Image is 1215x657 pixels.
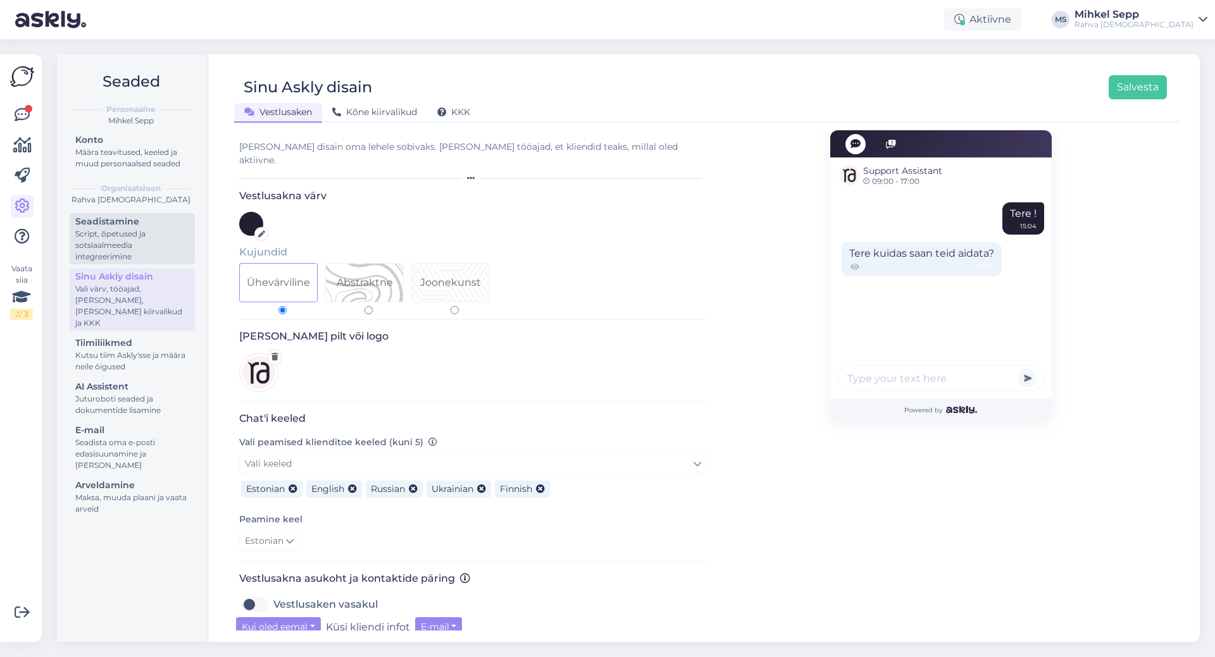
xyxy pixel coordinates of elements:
img: Askly [946,406,977,414]
h3: Vestlusakna asukoht ja kontaktide päring [239,572,707,584]
span: Powered by [904,405,977,415]
div: Ühevärviline [247,275,310,290]
div: [PERSON_NAME] disain oma lehele sobivaks. [PERSON_NAME] tööajad, et kliendid teaks, millal oled a... [239,140,707,167]
div: MS [1052,11,1069,28]
label: Vali peamised klienditoe keeled (kuni 5) [239,436,437,449]
input: Pattern 1Abstraktne [364,306,373,314]
input: Pattern 2Joonekunst [451,306,459,314]
div: Mihkel Sepp [1075,9,1193,20]
span: Estonian [246,483,285,494]
div: Tere ! [1002,202,1044,235]
a: SeadistamineScript, õpetused ja sotsiaalmeedia integreerimine [70,213,195,264]
div: Script, õpetused ja sotsiaalmeedia integreerimine [75,228,189,262]
div: Juturoboti seaded ja dokumentide lisamine [75,393,189,416]
span: Vestlusaken [244,106,312,118]
span: Russian [371,483,405,494]
input: Ühevärviline [278,306,287,314]
a: ArveldamineMaksa, muuda plaani ja vaata arveid [70,477,195,517]
span: 15:05 [978,261,994,273]
span: English [311,483,344,494]
div: Tere kuidas saan teid aidata? [842,242,1002,276]
a: Vali keeled [239,454,707,474]
div: Määra teavitused, keeled ja muud personaalsed seaded [75,147,189,169]
a: Estonian [239,531,299,551]
div: Sinu Askly disain [75,270,189,283]
h3: [PERSON_NAME] pilt või logo [239,330,707,342]
div: Abstraktne [337,275,393,290]
button: Kui oled eemal [236,617,321,637]
b: Personaalne [106,104,156,115]
div: Mihkel Sepp [67,115,195,126]
label: Küsi kliendi infot [326,617,410,637]
a: TiimiliikmedKutsu tiim Askly'sse ja määra neile õigused [70,335,195,374]
div: AI Assistent [75,380,189,393]
span: Ukrainian [432,483,473,494]
h3: Vestlusakna värv [239,190,707,202]
div: Arveldamine [75,479,189,492]
span: Finnish [500,483,532,494]
a: Sinu Askly disainVali värv, tööajad, [PERSON_NAME], [PERSON_NAME] kiirvalikud ja KKK [70,268,195,331]
div: Vaata siia [10,263,33,320]
label: Vestlusaken vasakul [273,594,378,615]
div: 2 / 3 [10,309,33,320]
span: Vali keeled [245,458,292,469]
div: Joonekunst [420,275,481,290]
img: Logo preview [239,353,278,392]
div: Rahva [DEMOGRAPHIC_DATA] [67,194,195,206]
b: Organisatsioon [101,183,161,194]
div: Maksa, muuda plaani ja vaata arveid [75,492,189,515]
span: KKK [437,106,470,118]
label: Peamine keel [239,513,302,526]
div: 15:04 [1020,221,1037,231]
div: Seadistamine [75,215,189,228]
div: Tiimiliikmed [75,336,189,350]
div: Vali värv, tööajad, [PERSON_NAME], [PERSON_NAME] kiirvalikud ja KKK [75,283,189,329]
div: Aktiivne [944,8,1021,31]
img: Askly Logo [10,64,34,89]
span: Kõne kiirvalikud [332,106,417,118]
a: AI AssistentJuturoboti seaded ja dokumentide lisamine [70,378,195,418]
span: Estonian [245,534,283,548]
button: Salvesta [1109,75,1167,99]
span: Support Assistant [863,164,942,178]
div: E-mail [75,424,189,437]
div: Seadista oma e-posti edasisuunamine ja [PERSON_NAME] [75,437,189,471]
div: Konto [75,133,189,147]
span: 09:00 - 17:00 [863,178,942,185]
h3: Chat'i keeled [239,412,707,424]
div: Sinu Askly disain [244,75,372,99]
img: Support [839,165,859,185]
h5: Kujundid [239,246,707,258]
a: Mihkel SeppRahva [DEMOGRAPHIC_DATA] [1075,9,1207,30]
input: Type your text here [838,365,1044,391]
a: KontoMäära teavitused, keeled ja muud personaalsed seaded [70,132,195,171]
button: E-mail [415,617,463,637]
a: E-mailSeadista oma e-posti edasisuunamine ja [PERSON_NAME] [70,422,195,473]
h2: Seaded [67,70,195,94]
div: Rahva [DEMOGRAPHIC_DATA] [1075,20,1193,30]
div: Kutsu tiim Askly'sse ja määra neile õigused [75,350,189,372]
